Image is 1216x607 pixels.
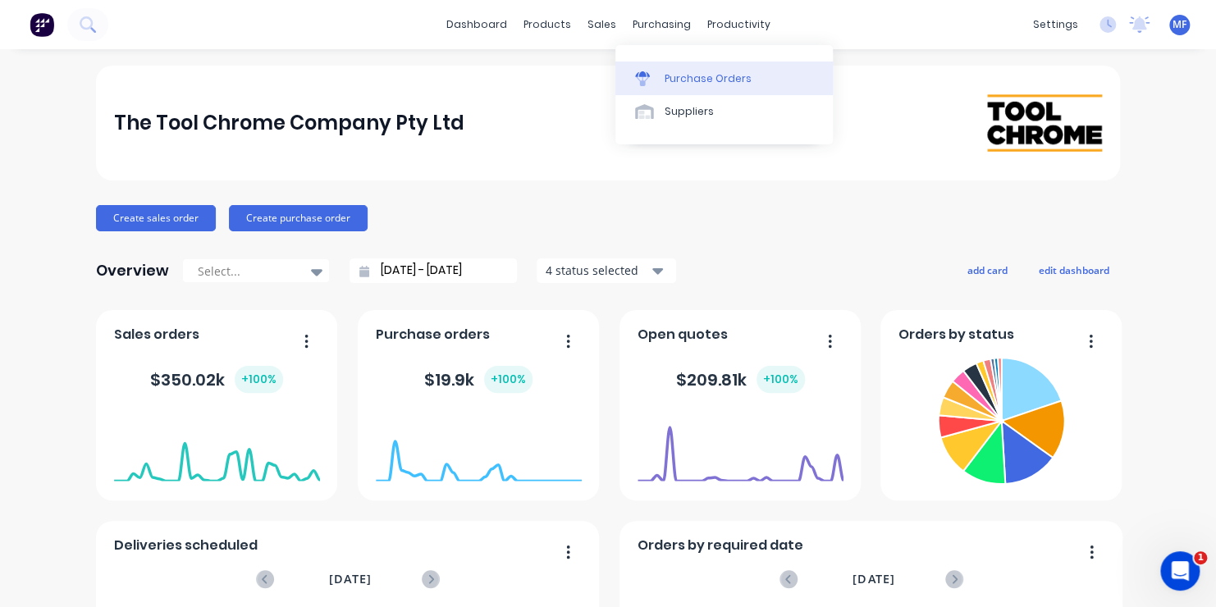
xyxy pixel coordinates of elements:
[1028,259,1120,281] button: edit dashboard
[96,254,169,287] div: Overview
[546,262,649,279] div: 4 status selected
[898,325,1014,345] span: Orders by status
[624,12,699,37] div: purchasing
[235,366,283,393] div: + 100 %
[114,325,199,345] span: Sales orders
[329,570,372,588] span: [DATE]
[515,12,579,37] div: products
[615,62,833,94] a: Purchase Orders
[665,71,752,86] div: Purchase Orders
[438,12,515,37] a: dashboard
[537,258,676,283] button: 4 status selected
[424,366,533,393] div: $ 19.9k
[150,366,283,393] div: $ 350.02k
[1160,551,1200,591] iframe: Intercom live chat
[484,366,533,393] div: + 100 %
[615,95,833,128] a: Suppliers
[757,366,805,393] div: + 100 %
[1173,17,1186,32] span: MF
[579,12,624,37] div: sales
[676,366,805,393] div: $ 209.81k
[376,325,490,345] span: Purchase orders
[987,94,1102,152] img: The Tool Chrome Company Pty Ltd
[665,104,714,119] div: Suppliers
[229,205,368,231] button: Create purchase order
[1194,551,1207,564] span: 1
[957,259,1018,281] button: add card
[114,107,464,139] div: The Tool Chrome Company Pty Ltd
[114,536,258,555] span: Deliveries scheduled
[638,325,728,345] span: Open quotes
[1025,12,1086,37] div: settings
[853,570,895,588] span: [DATE]
[30,12,54,37] img: Factory
[699,12,779,37] div: productivity
[96,205,216,231] button: Create sales order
